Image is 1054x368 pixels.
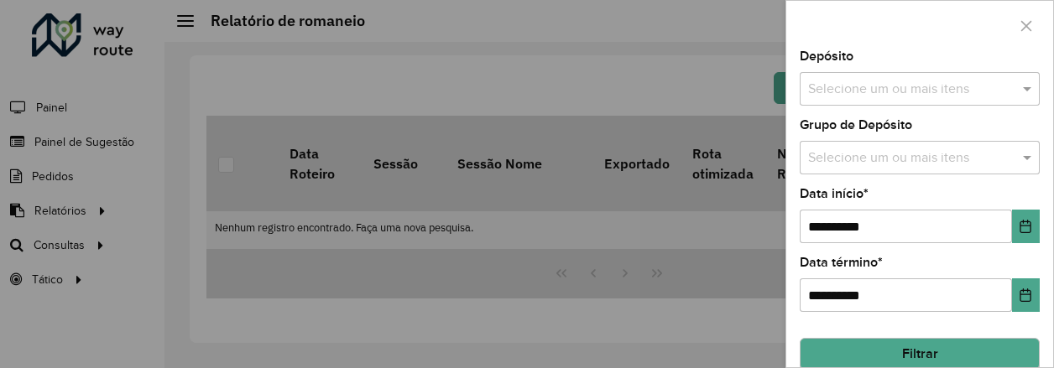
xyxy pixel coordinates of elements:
[1012,278,1040,312] button: Choose Date
[800,184,869,204] label: Data início
[800,46,853,66] label: Depósito
[800,115,912,135] label: Grupo de Depósito
[800,252,883,272] label: Data término
[1012,210,1040,243] button: Choose Date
